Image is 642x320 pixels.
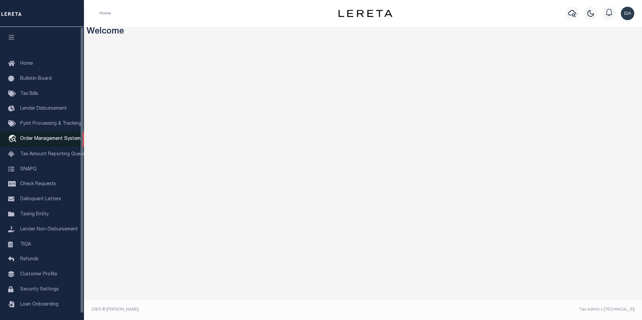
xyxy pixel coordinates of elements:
span: Lender Non-Disbursement [20,227,78,232]
span: Lender Disbursement [20,106,67,111]
span: Tax Amount Reporting Queue [20,152,86,157]
span: Check Requests [20,182,56,186]
div: Tax Admin v.[TECHNICAL_ID] [368,307,635,313]
li: Home [99,10,111,16]
img: svg+xml;base64,PHN2ZyB4bWxucz0iaHR0cDovL3d3dy53My5vcmcvMjAwMC9zdmciIHBvaW50ZXItZXZlbnRzPSJub25lIi... [621,7,634,20]
span: Delinquent Letters [20,197,61,202]
span: Customer Profile [20,272,57,277]
span: TIQA [20,242,31,247]
span: Tax Bills [20,92,38,96]
div: 2025 © [PERSON_NAME]. [87,307,363,313]
span: Bulletin Board [20,76,52,81]
span: Security Settings [20,287,59,292]
span: Taxing Entity [20,212,49,217]
h3: Welcome [87,27,640,37]
span: Home [20,61,33,66]
i: travel_explore [8,135,19,144]
span: Pymt Processing & Tracking [20,121,81,126]
span: Order Management System [20,137,81,141]
span: Loan Onboarding [20,302,58,307]
span: SNAPQ [20,167,37,171]
img: logo-dark.svg [338,10,392,17]
span: Refunds [20,257,39,262]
